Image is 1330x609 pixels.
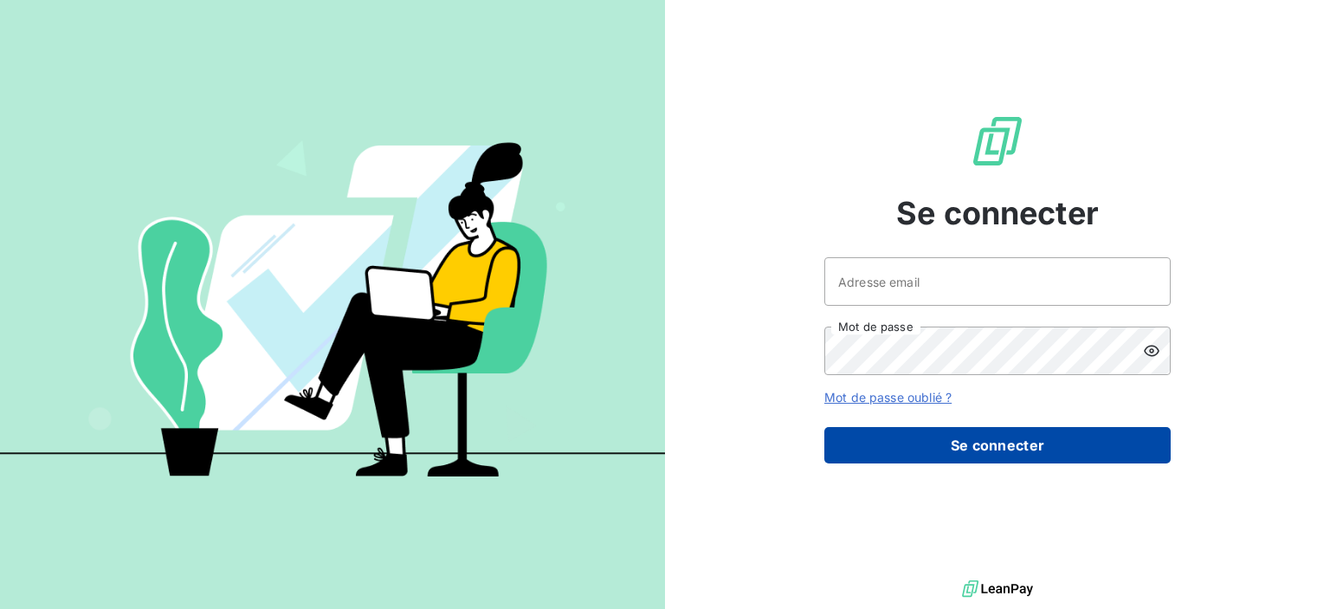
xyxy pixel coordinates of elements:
a: Mot de passe oublié ? [824,390,952,405]
img: logo [962,576,1033,602]
img: Logo LeanPay [970,113,1025,169]
input: placeholder [824,257,1171,306]
button: Se connecter [824,427,1171,463]
span: Se connecter [896,190,1099,236]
